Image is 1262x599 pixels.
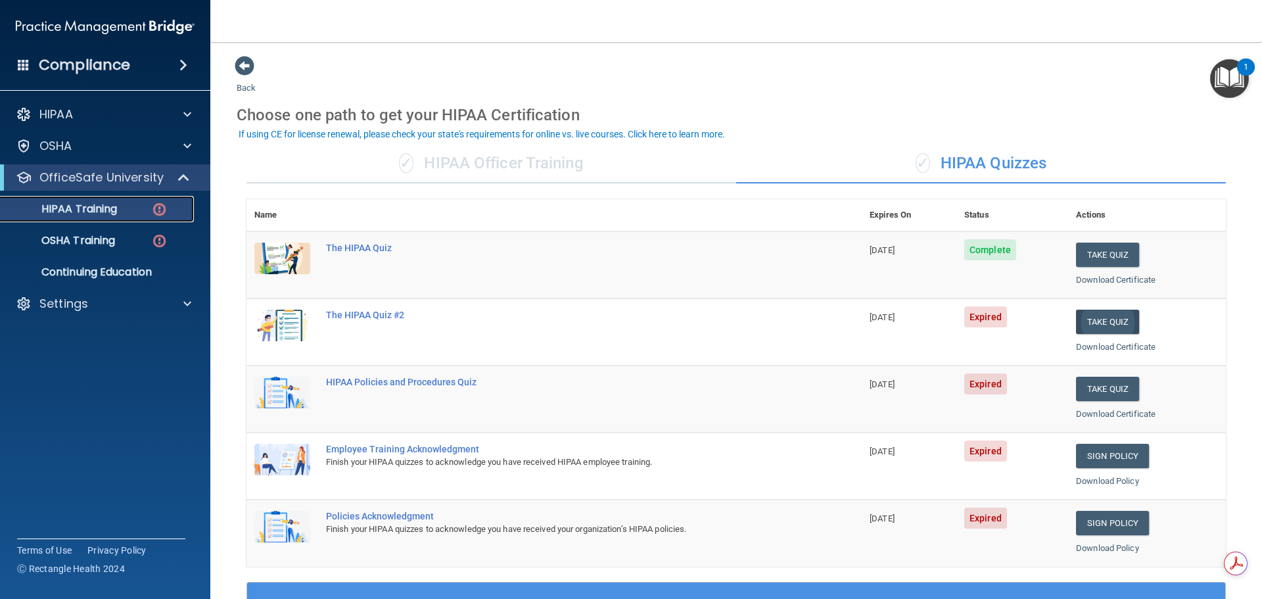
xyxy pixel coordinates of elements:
a: Download Certificate [1076,409,1156,419]
span: ✓ [916,153,930,173]
span: [DATE] [870,245,895,255]
a: Sign Policy [1076,511,1149,535]
a: OfficeSafe University [16,170,191,185]
button: Take Quiz [1076,310,1139,334]
p: OSHA [39,138,72,154]
span: [DATE] [870,514,895,523]
div: Finish your HIPAA quizzes to acknowledge you have received your organization’s HIPAA policies. [326,521,796,537]
a: Download Certificate [1076,275,1156,285]
p: OfficeSafe University [39,170,164,185]
a: Settings [16,296,191,312]
div: If using CE for license renewal, please check your state's requirements for online vs. live cours... [239,130,725,139]
div: HIPAA Quizzes [736,144,1226,183]
span: Expired [964,373,1007,395]
a: Download Policy [1076,543,1139,553]
a: OSHA [16,138,191,154]
p: Continuing Education [9,266,188,279]
button: Open Resource Center, 1 new notification [1210,59,1249,98]
span: ✓ [399,153,413,173]
th: Expires On [862,199,956,231]
div: Finish your HIPAA quizzes to acknowledge you have received HIPAA employee training. [326,454,796,470]
div: Choose one path to get your HIPAA Certification [237,96,1236,134]
p: OSHA Training [9,234,115,247]
div: 1 [1244,67,1248,84]
span: [DATE] [870,446,895,456]
span: Expired [964,508,1007,529]
div: The HIPAA Quiz #2 [326,310,796,320]
th: Name [246,199,318,231]
img: danger-circle.6113f641.png [151,233,168,249]
div: HIPAA Policies and Procedures Quiz [326,377,796,387]
a: Sign Policy [1076,444,1149,468]
div: Employee Training Acknowledgment [326,444,796,454]
img: PMB logo [16,14,195,40]
a: HIPAA [16,107,191,122]
div: The HIPAA Quiz [326,243,796,253]
button: Take Quiz [1076,377,1139,401]
div: Policies Acknowledgment [326,511,796,521]
a: Download Policy [1076,476,1139,486]
span: [DATE] [870,379,895,389]
span: Complete [964,239,1016,260]
span: Expired [964,306,1007,327]
h4: Compliance [39,56,130,74]
a: Privacy Policy [87,544,147,557]
th: Actions [1068,199,1226,231]
div: HIPAA Officer Training [246,144,736,183]
p: HIPAA Training [9,203,117,216]
a: Download Certificate [1076,342,1156,352]
button: Take Quiz [1076,243,1139,267]
img: danger-circle.6113f641.png [151,201,168,218]
th: Status [956,199,1068,231]
a: Back [237,67,256,93]
span: [DATE] [870,312,895,322]
span: Expired [964,441,1007,462]
p: HIPAA [39,107,73,122]
button: If using CE for license renewal, please check your state's requirements for online vs. live cours... [237,128,727,141]
a: Terms of Use [17,544,72,557]
span: Ⓒ Rectangle Health 2024 [17,562,125,575]
p: Settings [39,296,88,312]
